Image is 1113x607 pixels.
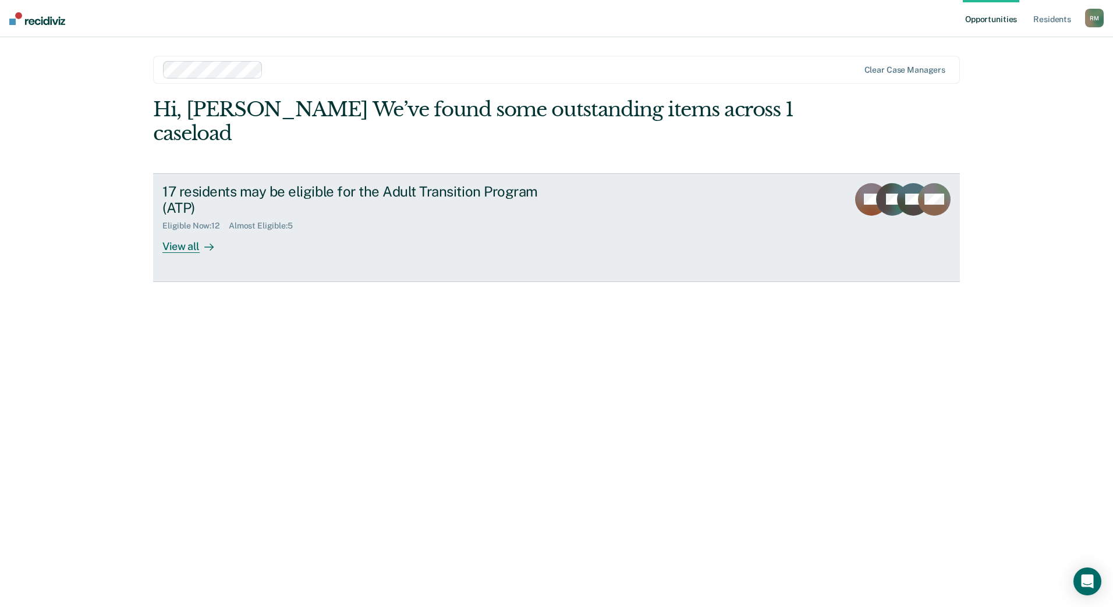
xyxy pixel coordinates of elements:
a: 17 residents may be eligible for the Adult Transition Program (ATP)Eligible Now:12Almost Eligible... [153,173,960,282]
div: Clear case managers [864,65,945,75]
div: Almost Eligible : 5 [229,221,302,231]
img: Recidiviz [9,12,65,25]
div: View all [162,231,228,253]
div: Open Intercom Messenger [1073,567,1101,595]
div: 17 residents may be eligible for the Adult Transition Program (ATP) [162,183,571,217]
div: R M [1085,9,1104,27]
div: Hi, [PERSON_NAME] We’ve found some outstanding items across 1 caseload [153,98,799,145]
button: RM [1085,9,1104,27]
div: Eligible Now : 12 [162,221,229,231]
